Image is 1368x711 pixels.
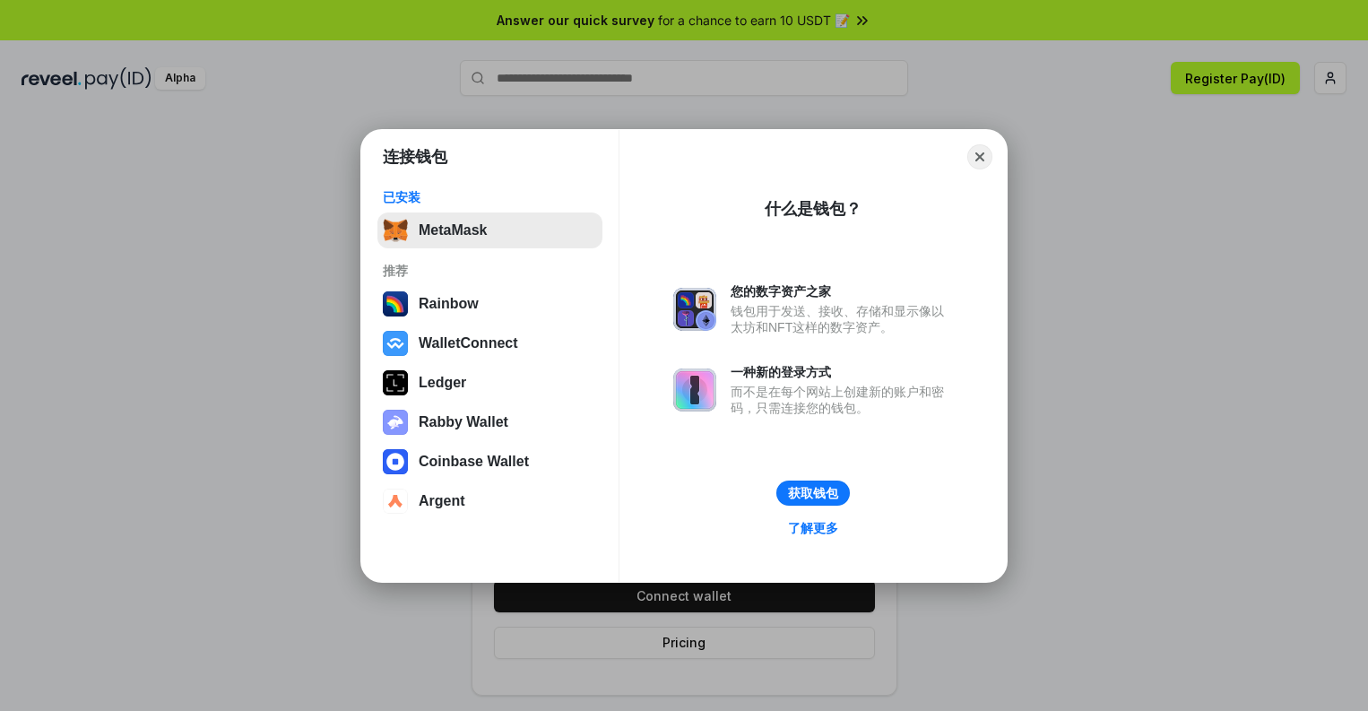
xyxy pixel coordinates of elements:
div: MetaMask [419,222,487,238]
a: 了解更多 [777,516,849,540]
div: 推荐 [383,263,597,279]
h1: 连接钱包 [383,146,447,168]
button: Argent [377,483,602,519]
div: Coinbase Wallet [419,454,529,470]
img: svg+xml,%3Csvg%20width%3D%22120%22%20height%3D%22120%22%20viewBox%3D%220%200%20120%20120%22%20fil... [383,291,408,316]
div: 而不是在每个网站上创建新的账户和密码，只需连接您的钱包。 [731,384,953,416]
div: 钱包用于发送、接收、存储和显示像以太坊和NFT这样的数字资产。 [731,303,953,335]
img: svg+xml,%3Csvg%20width%3D%2228%22%20height%3D%2228%22%20viewBox%3D%220%200%2028%2028%22%20fill%3D... [383,449,408,474]
div: 获取钱包 [788,485,838,501]
div: Argent [419,493,465,509]
img: svg+xml,%3Csvg%20xmlns%3D%22http%3A%2F%2Fwww.w3.org%2F2000%2Fsvg%22%20width%3D%2228%22%20height%3... [383,370,408,395]
div: 已安装 [383,189,597,205]
img: svg+xml,%3Csvg%20xmlns%3D%22http%3A%2F%2Fwww.w3.org%2F2000%2Fsvg%22%20fill%3D%22none%22%20viewBox... [673,288,716,331]
div: Rainbow [419,296,479,312]
div: 了解更多 [788,520,838,536]
button: Rainbow [377,286,602,322]
div: Rabby Wallet [419,414,508,430]
div: 什么是钱包？ [765,198,861,220]
img: svg+xml,%3Csvg%20xmlns%3D%22http%3A%2F%2Fwww.w3.org%2F2000%2Fsvg%22%20fill%3D%22none%22%20viewBox... [673,369,716,412]
div: Ledger [419,375,466,391]
img: svg+xml,%3Csvg%20width%3D%2228%22%20height%3D%2228%22%20viewBox%3D%220%200%2028%2028%22%20fill%3D... [383,331,408,356]
img: svg+xml,%3Csvg%20fill%3D%22none%22%20height%3D%2233%22%20viewBox%3D%220%200%2035%2033%22%20width%... [383,218,408,243]
div: WalletConnect [419,335,518,351]
img: svg+xml,%3Csvg%20width%3D%2228%22%20height%3D%2228%22%20viewBox%3D%220%200%2028%2028%22%20fill%3D... [383,489,408,514]
button: WalletConnect [377,325,602,361]
button: Ledger [377,365,602,401]
img: svg+xml,%3Csvg%20xmlns%3D%22http%3A%2F%2Fwww.w3.org%2F2000%2Fsvg%22%20fill%3D%22none%22%20viewBox... [383,410,408,435]
button: Coinbase Wallet [377,444,602,480]
button: Close [967,144,992,169]
div: 您的数字资产之家 [731,283,953,299]
button: MetaMask [377,212,602,248]
div: 一种新的登录方式 [731,364,953,380]
button: 获取钱包 [776,481,850,506]
button: Rabby Wallet [377,404,602,440]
